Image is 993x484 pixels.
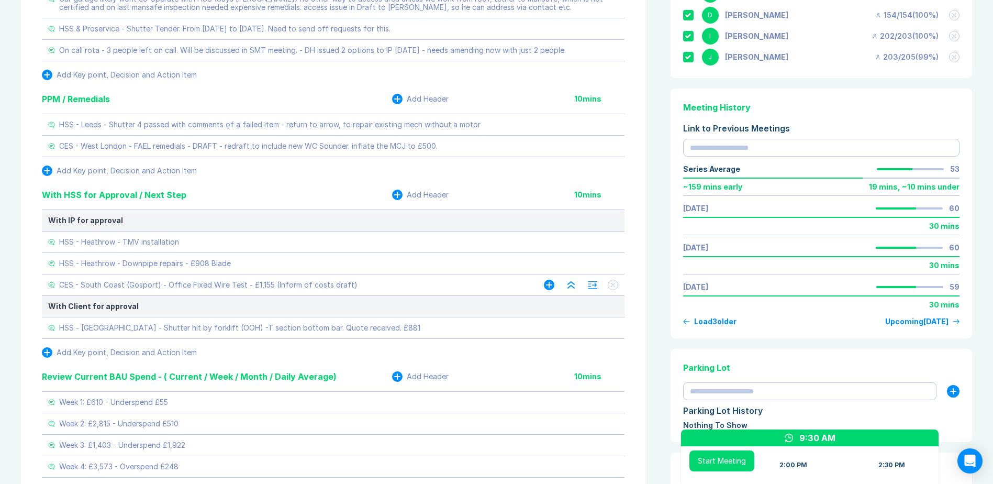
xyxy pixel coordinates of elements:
[683,283,708,291] a: [DATE]
[725,53,788,61] div: Jonny Welbourn
[574,191,624,199] div: 10 mins
[702,7,719,24] div: D
[574,372,624,381] div: 10 mins
[950,165,959,173] div: 53
[949,244,959,252] div: 60
[42,189,186,201] div: With HSS for Approval / Next Step
[683,183,742,191] div: ~ 159 mins early
[683,361,959,374] div: Parking Lot
[48,302,618,311] div: With Client for approval
[59,398,168,406] div: Week 1: £610 - Underspend £55
[878,461,905,469] div: 2:30 PM
[949,204,959,213] div: 60
[875,53,939,61] div: 203 / 205 ( 99 %)
[950,283,959,291] div: 59
[57,348,197,357] div: Add Key point, Decision and Action Item
[407,95,449,103] div: Add Header
[689,450,754,471] button: Start Meeting
[59,238,179,246] div: HSS - Heathrow - TMV installation
[407,372,449,381] div: Add Header
[59,120,481,129] div: HSS - Leeds - Shutter 4 passed with comments of a failed item - return to arrow, to repair existi...
[683,204,708,213] a: [DATE]
[779,461,807,469] div: 2:00 PM
[683,244,708,252] a: [DATE]
[875,11,939,19] div: 154 / 154 ( 100 %)
[885,317,959,326] a: Upcoming[DATE]
[42,93,110,105] div: PPM / Remedials
[392,371,449,382] button: Add Header
[48,216,618,225] div: With IP for approval
[59,441,185,449] div: Week 3: £1,403 - Underspend £1,922
[57,167,197,175] div: Add Key point, Decision and Action Item
[929,261,959,270] div: 30 mins
[574,95,624,103] div: 10 mins
[885,317,949,326] div: Upcoming [DATE]
[683,404,959,417] div: Parking Lot History
[42,166,197,176] button: Add Key point, Decision and Action Item
[702,49,719,65] div: J
[683,421,959,430] div: Nothing To Show
[392,190,449,200] button: Add Header
[869,183,959,191] div: 19 mins , ~ 10 mins under
[392,94,449,104] button: Add Header
[407,191,449,199] div: Add Header
[59,25,390,33] div: HSS & Proservice - Shutter Tender. From [DATE] to [DATE]. Need to send off requests for this.
[799,432,835,444] div: 9:30 AM
[957,448,983,474] div: Open Intercom Messenger
[929,301,959,309] div: 30 mins
[683,122,959,135] div: Link to Previous Meetings
[725,32,788,40] div: Iain Parnell
[59,281,358,289] div: CES - South Coast (Gosport) - Office Fixed Wire Test - £1,155 (Inform of costs draft)
[929,222,959,230] div: 30 mins
[683,101,959,114] div: Meeting History
[694,317,737,326] div: Load 3 older
[59,46,566,54] div: On call rota - 3 people left on call. Will be discussed in SMT meeting. - DH issued 2 options to ...
[725,11,788,19] div: David Hayter
[59,420,178,428] div: Week 2: £2,815 - Underspend £510
[702,28,719,45] div: I
[59,259,231,268] div: HSS - Heathrow - Downpipe repairs - £908 Blade
[59,463,178,471] div: Week 4: £3,573 - Overspend £248
[59,142,438,150] div: CES - West London - FAEL remedials - DRAFT - redraft to include new WC Sounder. inflate the MCJ t...
[42,370,337,383] div: Review Current BAU Spend - ( Current / Week / Month / Daily Average)
[683,317,737,326] button: Load3older
[42,70,197,80] button: Add Key point, Decision and Action Item
[683,165,740,173] div: Series Average
[42,347,197,358] button: Add Key point, Decision and Action Item
[57,71,197,79] div: Add Key point, Decision and Action Item
[872,32,939,40] div: 202 / 203 ( 100 %)
[59,324,420,332] div: HSS - [GEOGRAPHIC_DATA] - Shutter hit by forklift (OOH) -T section bottom bar. Quote received. £881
